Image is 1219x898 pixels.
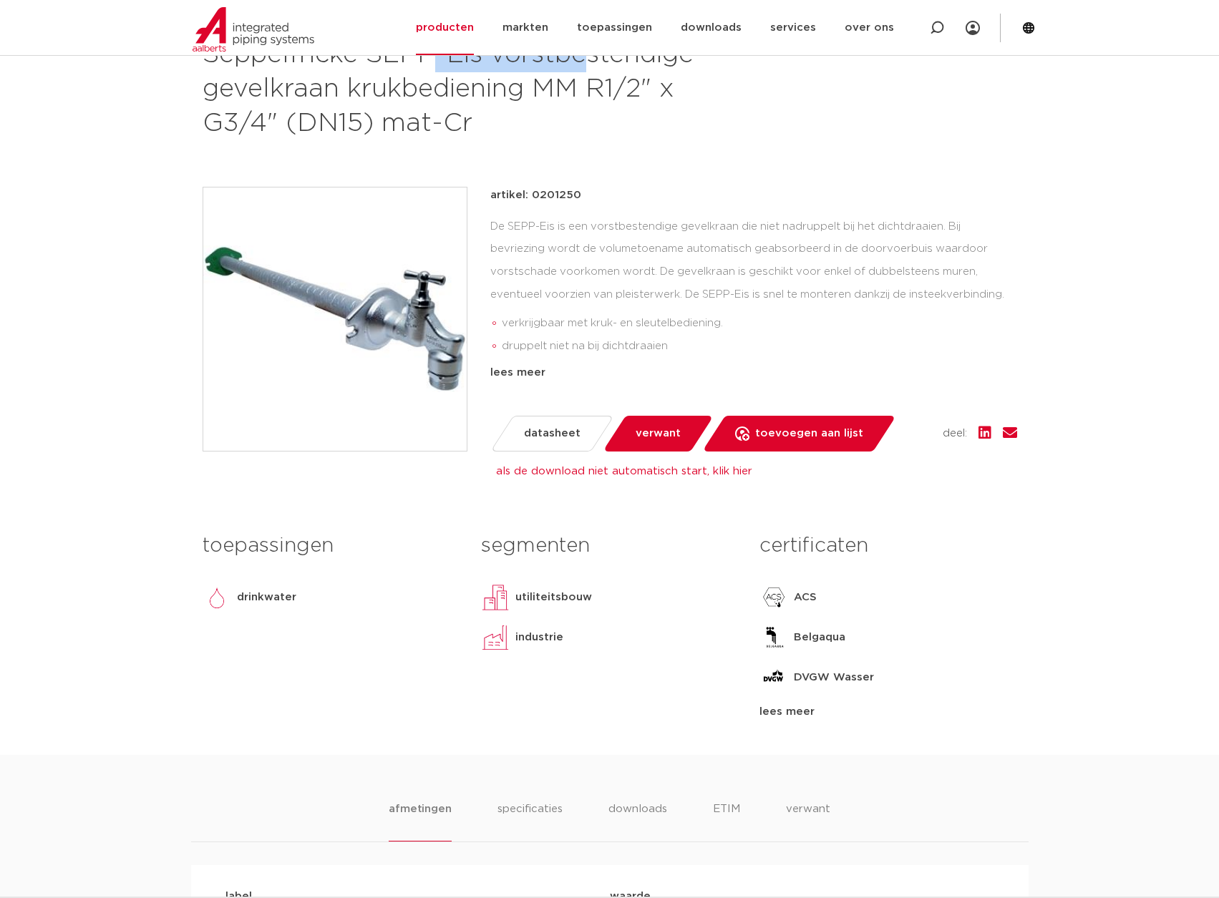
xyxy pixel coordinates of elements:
li: ETIM [713,801,740,841]
li: afmetingen [389,801,451,841]
p: Belgaqua [794,629,845,646]
h3: certificaten [759,532,1016,560]
li: verwant [786,801,830,841]
p: industrie [515,629,563,646]
div: lees meer [759,703,1016,721]
li: downloads [608,801,667,841]
img: Belgaqua [759,623,788,652]
h3: segmenten [481,532,738,560]
li: verkrijgbaar met kruk- en sleutelbediening. [502,312,1017,335]
p: DVGW Wasser [794,669,874,686]
img: drinkwater [203,583,231,612]
img: DVGW Wasser [759,663,788,692]
p: utiliteitsbouw [515,589,592,606]
p: ACS [794,589,817,606]
img: Product Image for Seppelfricke SEPP-Eis vorstbestendige gevelkraan krukbediening MM R1/2" x G3/4"... [203,187,467,451]
li: eenvoudige en snelle montage dankzij insteekverbinding [502,358,1017,381]
img: utiliteitsbouw [481,583,510,612]
h1: Seppelfricke SEPP-Eis vorstbestendige gevelkraan krukbediening MM R1/2" x G3/4" (DN15) mat-Cr [203,38,740,141]
div: my IPS [966,12,980,44]
span: deel: [943,425,967,442]
p: artikel: 0201250 [490,187,581,204]
img: ACS [759,583,788,612]
a: verwant [602,416,713,452]
a: als de download niet automatisch start, klik hier [496,466,752,477]
div: De SEPP-Eis is een vorstbestendige gevelkraan die niet nadruppelt bij het dichtdraaien. Bij bevri... [490,215,1017,358]
span: toevoegen aan lijst [755,422,863,445]
span: verwant [636,422,681,445]
span: datasheet [524,422,581,445]
div: lees meer [490,364,1017,381]
li: druppelt niet na bij dichtdraaien [502,335,1017,358]
img: industrie [481,623,510,652]
h3: toepassingen [203,532,460,560]
p: drinkwater [237,589,296,606]
li: specificaties [497,801,563,841]
a: datasheet [490,416,613,452]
